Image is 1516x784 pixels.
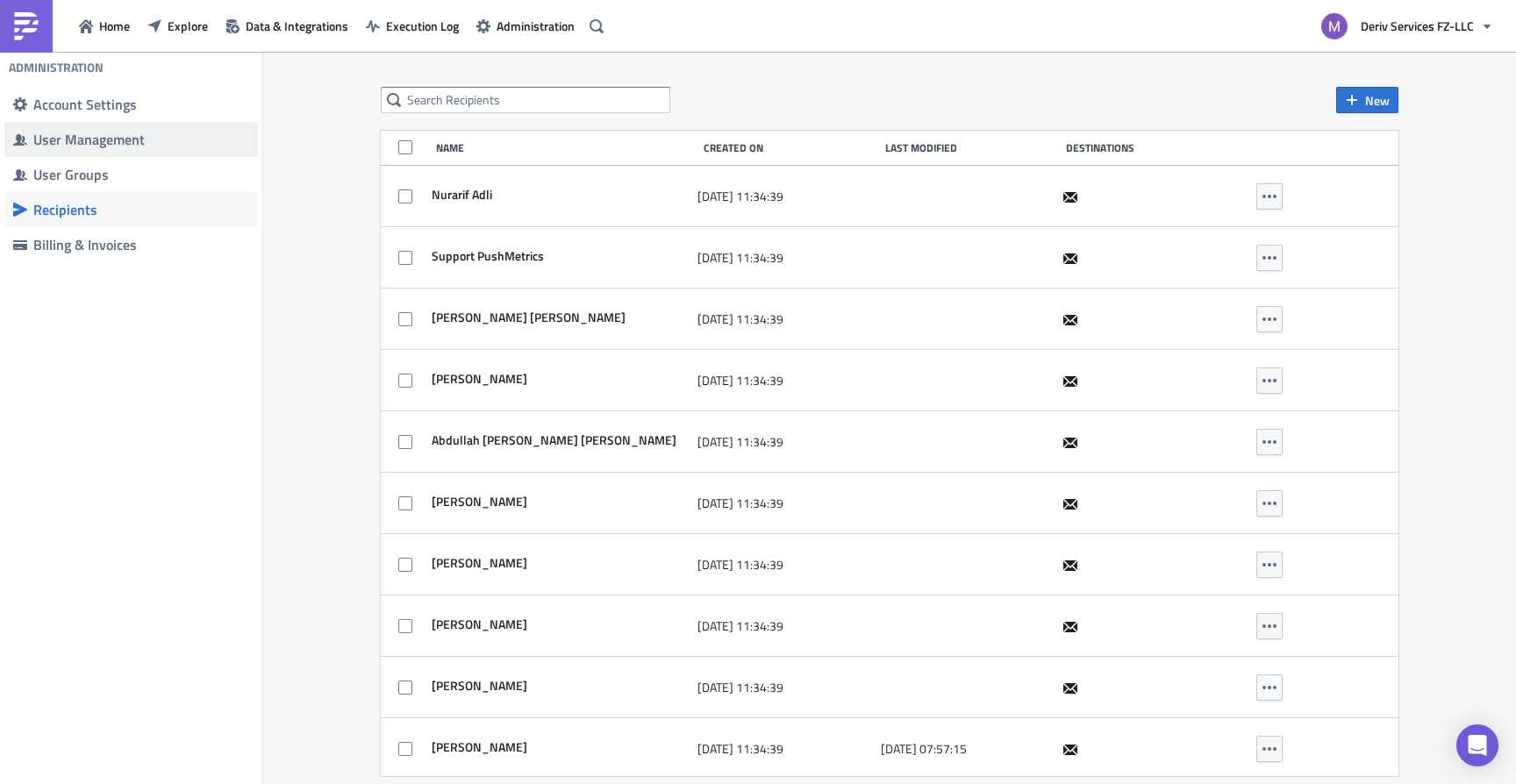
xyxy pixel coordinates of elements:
span: Payam Mahmoudi [427,555,527,571]
div: Open Intercom Messenger [1456,724,1498,766]
span: New [1365,91,1390,110]
span: Administration [497,17,575,35]
img: PushMetrics [12,12,40,40]
button: Deriv Services FZ-LLC [1311,7,1503,46]
span: Explore [168,17,208,35]
h4: Administration [9,60,104,75]
div: User Management [33,131,249,148]
div: [DATE] 11:34:39 [697,547,872,582]
div: User Groups [33,166,249,183]
span: Data & Integrations [246,17,348,35]
div: Last Modified [885,141,1058,154]
input: Search Recipients [381,87,670,113]
span: Mauricio Boidanich [427,371,527,387]
div: [DATE] 07:57:15 [881,731,1055,766]
div: [DATE] 11:34:39 [697,302,872,337]
button: Explore [139,12,217,39]
button: Data & Integrations [217,12,357,39]
div: Account Settings [33,96,249,113]
div: [DATE] 11:34:39 [697,240,872,275]
div: [DATE] 11:34:39 [697,179,872,214]
img: Avatar [1319,11,1349,41]
span: Joey Lou [427,310,626,325]
span: Eswara Battula [427,494,527,510]
div: Billing & Invoices [33,236,249,253]
span: Omar Sabek [427,739,527,755]
span: Support PushMetrics [427,248,544,264]
span: Leticia Cabrera [427,617,527,632]
span: Deriv Services FZ-LLC [1361,17,1474,35]
div: [DATE] 11:34:39 [697,424,872,460]
div: [DATE] 11:34:39 [697,486,872,521]
span: Mubashir Ahmed [427,678,527,694]
div: Name [436,141,695,154]
div: [DATE] 11:34:39 [697,670,872,705]
span: Home [99,17,130,35]
span: Execution Log [386,17,459,35]
button: Administration [468,12,583,39]
div: Recipients [33,201,249,218]
span: Abdullah Mehtab Alam Shaikh [427,432,676,448]
div: [DATE] 11:34:39 [697,363,872,398]
div: [DATE] 11:34:39 [697,731,872,766]
button: Execution Log [357,12,468,39]
div: Destinations [1066,141,1248,154]
button: Home [70,12,139,39]
div: Created On [704,141,876,154]
button: New [1336,87,1398,113]
span: Nurarif Adli [427,187,492,203]
div: [DATE] 11:34:39 [697,609,872,644]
